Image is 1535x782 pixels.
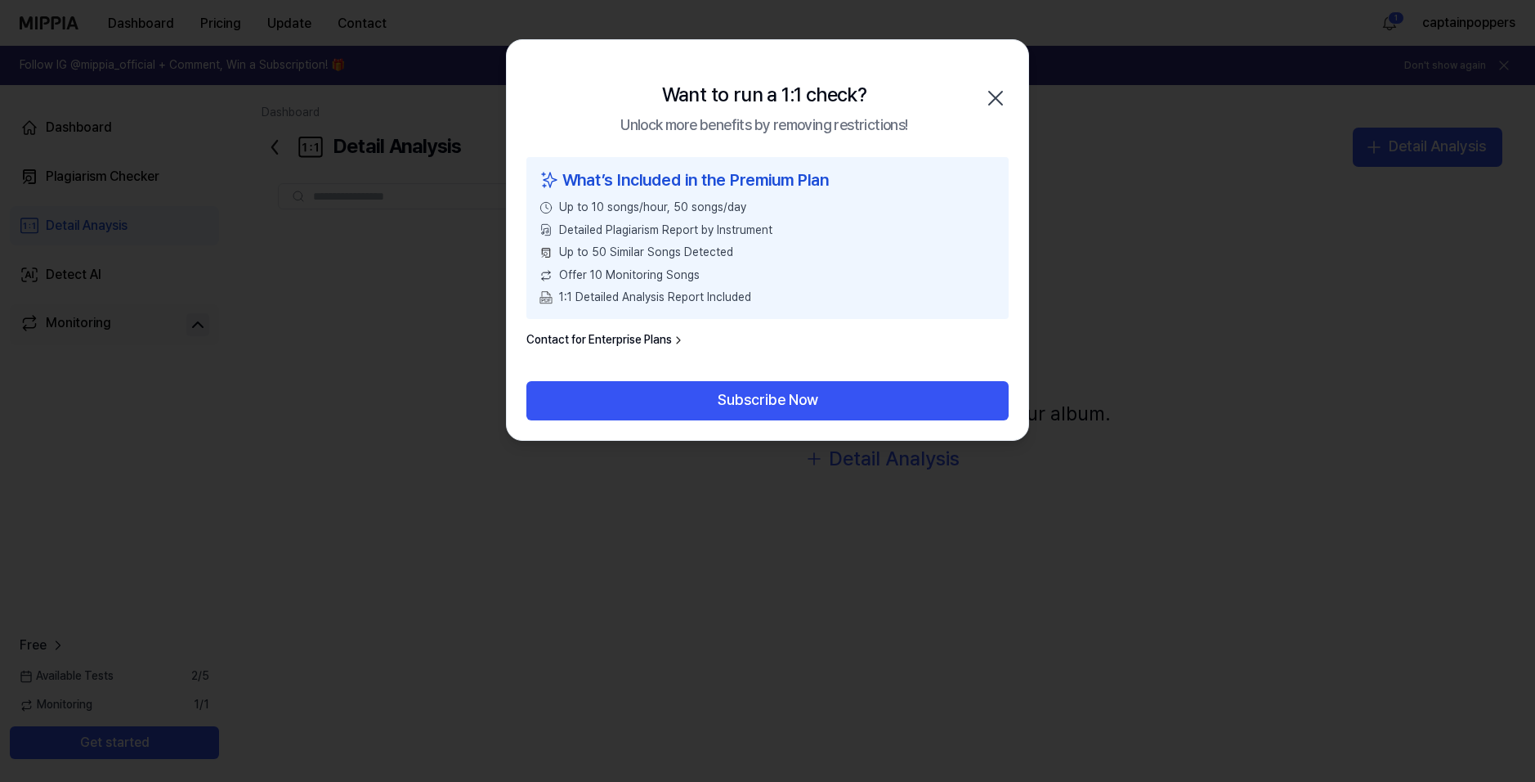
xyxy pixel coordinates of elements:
[559,245,733,261] span: Up to 50 Similar Songs Detected
[539,167,996,193] div: What’s Included in the Premium Plan
[559,222,772,239] span: Detailed Plagiarism Report by Instrument
[662,79,867,110] div: Want to run a 1:1 check?
[559,200,746,216] span: Up to 10 songs/hour, 50 songs/day
[539,291,553,304] img: PDF Download
[559,290,751,306] span: 1:1 Detailed Analysis Report Included
[539,167,559,193] img: sparkles icon
[526,381,1009,420] button: Subscribe Now
[559,267,700,284] span: Offer 10 Monitoring Songs
[620,114,907,137] div: Unlock more benefits by removing restrictions!
[526,332,685,348] a: Contact for Enterprise Plans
